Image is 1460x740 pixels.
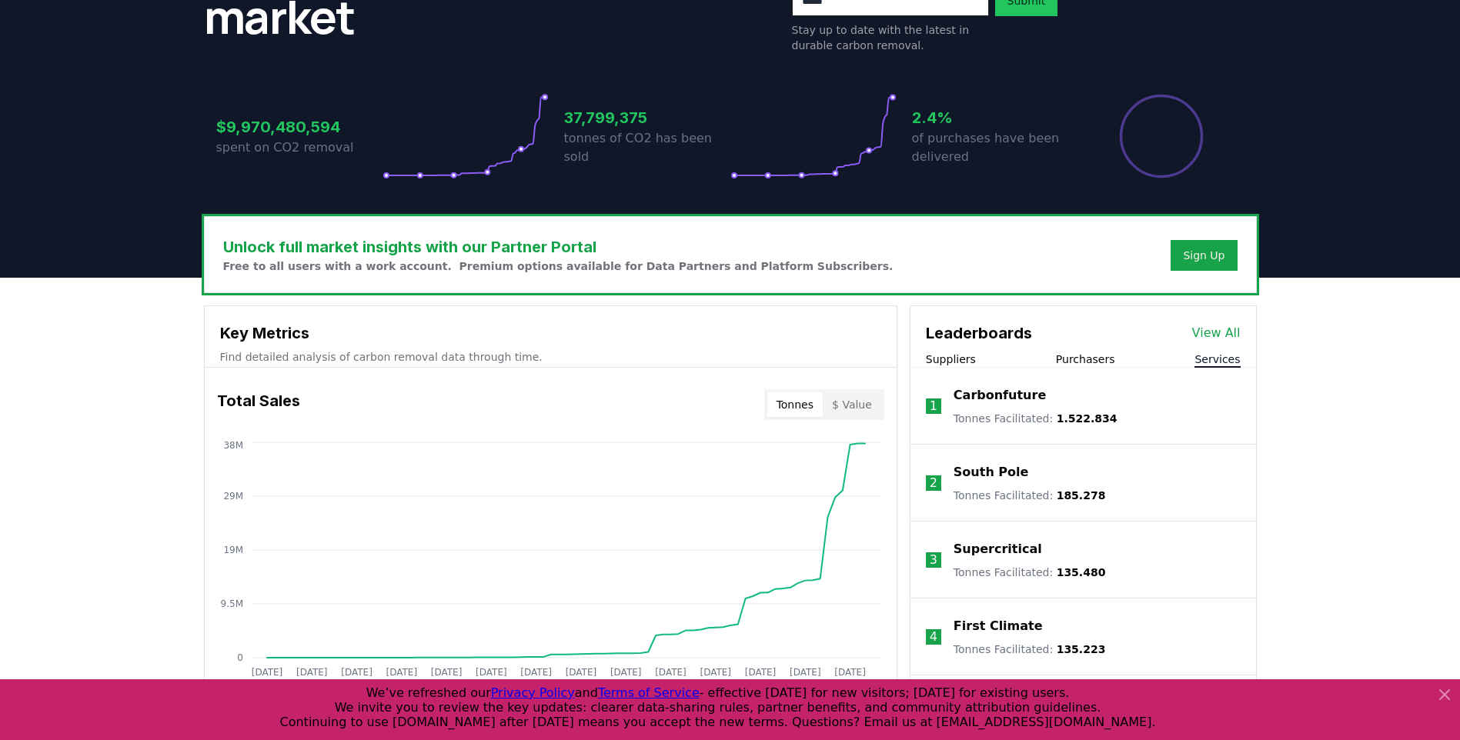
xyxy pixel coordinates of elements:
[954,411,1118,426] p: Tonnes Facilitated :
[930,397,937,415] p: 1
[926,322,1032,345] h3: Leaderboards
[223,491,243,502] tspan: 29M
[220,349,881,365] p: Find detailed analysis of carbon removal data through time.
[223,440,243,451] tspan: 38M
[954,617,1043,635] a: First Climate
[386,667,417,678] tspan: [DATE]
[1171,240,1237,271] button: Sign Up
[1057,489,1106,502] span: 185.278
[1118,93,1204,179] div: Percentage of sales delivered
[834,667,866,678] tspan: [DATE]
[223,258,894,274] p: Free to all users with a work account. Premium options available for Data Partners and Platform S...
[954,540,1042,558] a: Supercritical
[954,488,1106,503] p: Tonnes Facilitated :
[700,667,731,678] tspan: [DATE]
[610,667,641,678] tspan: [DATE]
[520,667,552,678] tspan: [DATE]
[220,598,242,609] tspan: 9.5M
[564,129,730,166] p: tonnes of CO2 has been sold
[930,551,937,569] p: 3
[655,667,687,678] tspan: [DATE]
[792,22,989,53] p: Stay up to date with the latest in durable carbon removal.
[1194,352,1240,367] button: Services
[237,652,243,663] tspan: 0
[223,235,894,258] h3: Unlock full market insights with our Partner Portal
[216,115,383,138] h3: $9,970,480,594
[1057,412,1118,425] span: 1.522.834
[564,106,730,129] h3: 37,799,375
[912,129,1078,166] p: of purchases have been delivered
[296,667,327,678] tspan: [DATE]
[954,642,1106,657] p: Tonnes Facilitated :
[1183,248,1224,263] a: Sign Up
[1056,352,1115,367] button: Purchasers
[790,667,821,678] tspan: [DATE]
[1192,324,1241,342] a: View All
[926,352,976,367] button: Suppliers
[476,667,507,678] tspan: [DATE]
[220,322,881,345] h3: Key Metrics
[767,392,823,417] button: Tonnes
[1057,566,1106,578] span: 135.480
[912,106,1078,129] h3: 2.4%
[216,138,383,157] p: spent on CO2 removal
[744,667,776,678] tspan: [DATE]
[930,474,937,492] p: 2
[565,667,596,678] tspan: [DATE]
[1057,643,1106,655] span: 135.223
[341,667,373,678] tspan: [DATE]
[954,386,1046,405] a: Carbonfuture
[251,667,282,678] tspan: [DATE]
[823,392,881,417] button: $ Value
[954,463,1029,482] a: South Pole
[954,565,1106,580] p: Tonnes Facilitated :
[223,545,243,555] tspan: 19M
[430,667,462,678] tspan: [DATE]
[930,628,937,646] p: 4
[217,389,300,420] h3: Total Sales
